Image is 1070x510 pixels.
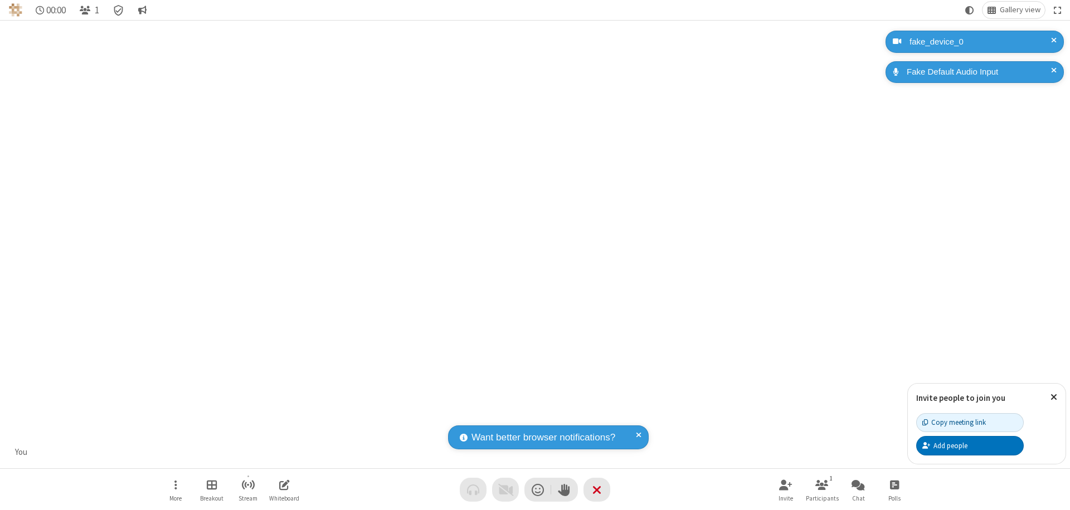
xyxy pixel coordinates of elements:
[903,66,1056,79] div: Fake Default Audio Input
[133,2,151,18] button: Conversation
[983,2,1045,18] button: Change layout
[200,495,223,502] span: Breakout
[779,495,793,502] span: Invite
[916,436,1024,455] button: Add people
[269,495,299,502] span: Whiteboard
[11,446,32,459] div: You
[195,474,228,506] button: Manage Breakout Rooms
[916,393,1005,403] label: Invite people to join you
[75,2,104,18] button: Open participant list
[46,5,66,16] span: 00:00
[826,473,836,483] div: 1
[231,474,265,506] button: Start streaming
[922,417,986,428] div: Copy meeting link
[916,413,1024,432] button: Copy meeting link
[1042,384,1066,411] button: Close popover
[806,495,839,502] span: Participants
[888,495,901,502] span: Polls
[852,495,865,502] span: Chat
[169,495,182,502] span: More
[9,3,22,17] img: QA Selenium DO NOT DELETE OR CHANGE
[31,2,71,18] div: Timer
[460,478,487,502] button: Audio problem - check your Internet connection or call by phone
[878,474,911,506] button: Open poll
[492,478,519,502] button: Video
[583,478,610,502] button: End or leave meeting
[961,2,979,18] button: Using system theme
[906,36,1056,48] div: fake_device_0
[769,474,802,506] button: Invite participants (⌘+Shift+I)
[159,474,192,506] button: Open menu
[267,474,301,506] button: Open shared whiteboard
[805,474,839,506] button: Open participant list
[1000,6,1040,14] span: Gallery view
[108,2,129,18] div: Meeting details Encryption enabled
[239,495,257,502] span: Stream
[95,5,99,16] span: 1
[842,474,875,506] button: Open chat
[524,478,551,502] button: Send a reaction
[551,478,578,502] button: Raise hand
[1049,2,1066,18] button: Fullscreen
[471,430,615,445] span: Want better browser notifications?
